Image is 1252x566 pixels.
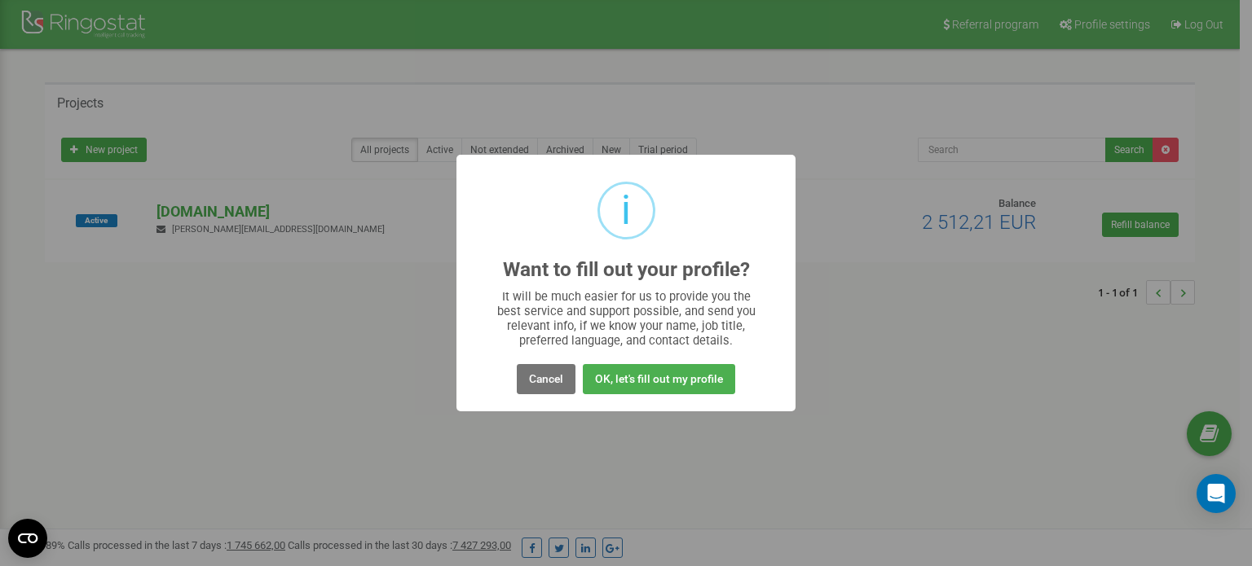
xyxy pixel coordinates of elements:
[583,364,735,394] button: OK, let's fill out my profile
[621,184,631,237] div: i
[489,289,764,348] div: It will be much easier for us to provide you the best service and support possible, and send you ...
[503,259,750,281] h2: Want to fill out your profile?
[517,364,575,394] button: Cancel
[1197,474,1236,513] div: Open Intercom Messenger
[8,519,47,558] button: Open CMP widget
